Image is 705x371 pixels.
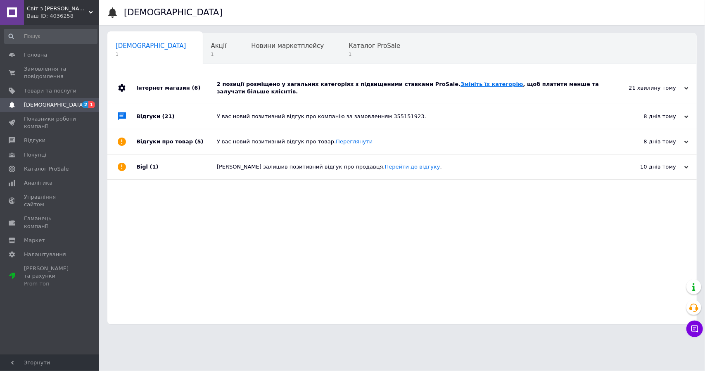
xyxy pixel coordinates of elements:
[217,163,606,171] div: [PERSON_NAME] залишив позитивний відгук про продавця. .
[24,151,46,159] span: Покупці
[385,164,440,170] a: Перейти до відгуку
[136,155,217,179] div: Bigl
[124,7,223,17] h1: [DEMOGRAPHIC_DATA]
[27,12,99,20] div: Ваш ID: 4036258
[24,51,47,59] span: Головна
[217,138,606,145] div: У вас новий позитивний відгук про товар.
[606,138,688,145] div: 8 днів тому
[116,42,186,50] span: [DEMOGRAPHIC_DATA]
[24,101,85,109] span: [DEMOGRAPHIC_DATA]
[24,115,76,130] span: Показники роботи компанії
[606,84,688,92] div: 21 хвилину тому
[27,5,89,12] span: Світ з Мері Кей
[24,65,76,80] span: Замовлення та повідомлення
[150,164,159,170] span: (1)
[24,215,76,230] span: Гаманець компанії
[606,163,688,171] div: 10 днів тому
[217,81,606,95] div: 2 позиції розміщено у загальних категоріях з підвищеними ставками ProSale. , щоб платити менше та...
[24,193,76,208] span: Управління сайтом
[88,101,95,108] span: 1
[162,113,175,119] span: (21)
[686,321,703,337] button: Чат з покупцем
[251,42,324,50] span: Новини маркетплейсу
[24,137,45,144] span: Відгуки
[24,237,45,244] span: Маркет
[24,165,69,173] span: Каталог ProSale
[136,72,217,104] div: Інтернет магазин
[217,113,606,120] div: У вас новий позитивний відгук про компанію за замовленням 355151923.
[606,113,688,120] div: 8 днів тому
[82,101,89,108] span: 2
[24,280,76,288] div: Prom топ
[349,42,400,50] span: Каталог ProSale
[211,51,227,57] span: 1
[349,51,400,57] span: 1
[24,265,76,288] span: [PERSON_NAME] та рахунки
[136,104,217,129] div: Відгуки
[136,129,217,154] div: Відгуки про товар
[4,29,97,44] input: Пошук
[195,138,204,145] span: (5)
[192,85,200,91] span: (6)
[116,51,186,57] span: 1
[24,179,52,187] span: Аналітика
[461,81,523,87] a: Змініть їх категорію
[24,87,76,95] span: Товари та послуги
[336,138,373,145] a: Переглянути
[211,42,227,50] span: Акції
[24,251,66,258] span: Налаштування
